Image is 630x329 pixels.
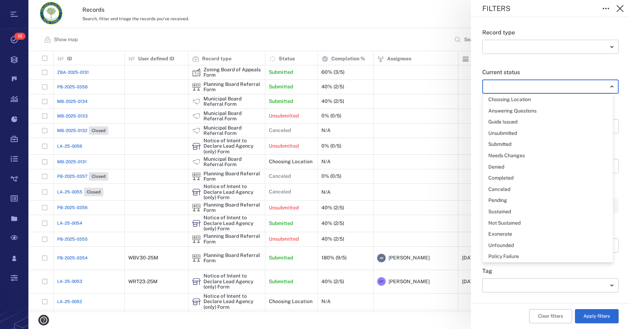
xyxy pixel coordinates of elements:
[488,164,504,171] div: Denied
[488,186,510,193] div: Canceled
[488,220,521,227] div: Not Sustained
[488,130,517,137] div: Unsubmitted
[488,231,512,238] div: Exonerate
[488,253,519,260] div: Policy Failure
[16,5,31,11] span: Help
[488,242,514,249] div: Unfounded
[488,108,537,115] div: Answering Questions
[488,96,531,103] div: Choosing Location
[488,208,511,215] div: Sustained
[488,141,511,148] div: Submitted
[488,175,514,182] div: Completed
[488,197,507,204] div: Pending
[488,152,525,159] div: Needs Changes
[488,119,517,126] div: Guide Issued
